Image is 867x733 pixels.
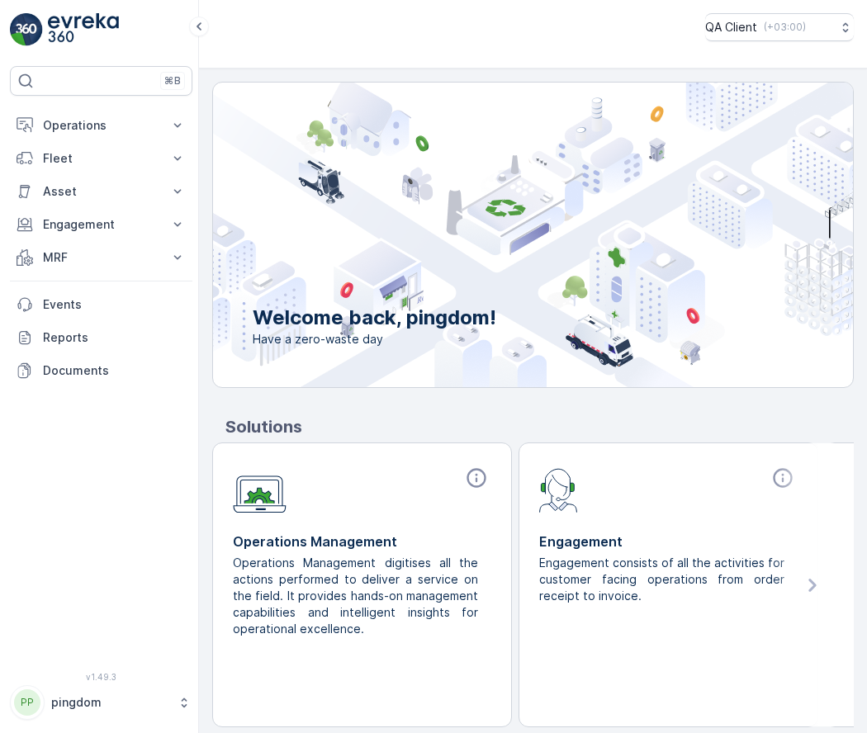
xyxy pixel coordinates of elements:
span: v 1.49.3 [10,672,192,682]
p: Reports [43,329,186,346]
p: Engagement [43,216,159,233]
p: ( +03:00 ) [764,21,806,34]
button: Engagement [10,208,192,241]
button: Operations [10,109,192,142]
p: Operations [43,117,159,134]
p: Events [43,296,186,313]
img: logo [10,13,43,46]
p: Solutions [225,414,854,439]
button: MRF [10,241,192,274]
p: Fleet [43,150,159,167]
a: Events [10,288,192,321]
a: Documents [10,354,192,387]
p: Engagement [539,532,798,551]
button: Fleet [10,142,192,175]
span: Have a zero-waste day [253,331,496,348]
p: Engagement consists of all the activities for customer facing operations from order receipt to in... [539,555,784,604]
p: pingdom [51,694,169,711]
div: PP [14,689,40,716]
p: Operations Management digitises all the actions performed to deliver a service on the field. It p... [233,555,478,637]
p: ⌘B [164,74,181,87]
img: module-icon [233,466,287,513]
button: PPpingdom [10,685,192,720]
button: Asset [10,175,192,208]
p: Asset [43,183,159,200]
p: Documents [43,362,186,379]
button: QA Client(+03:00) [705,13,854,41]
img: city illustration [139,83,853,387]
p: Operations Management [233,532,491,551]
p: Welcome back, pingdom! [253,305,496,331]
p: MRF [43,249,159,266]
a: Reports [10,321,192,354]
img: logo_light-DOdMpM7g.png [48,13,119,46]
img: module-icon [539,466,578,513]
p: QA Client [705,19,757,35]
